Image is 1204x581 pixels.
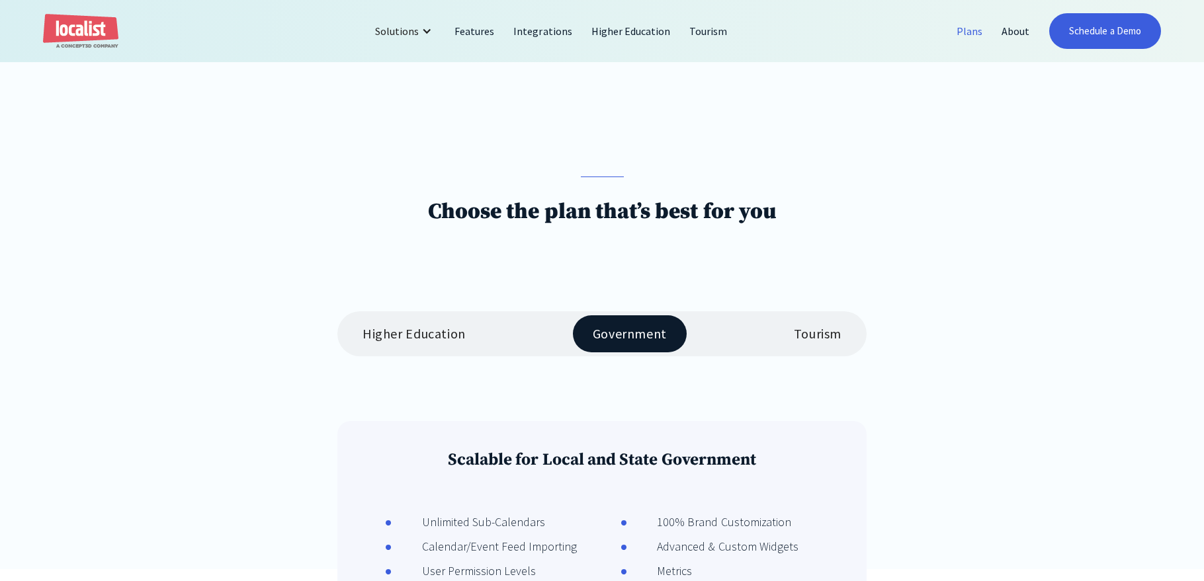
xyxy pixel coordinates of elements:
[43,14,118,49] a: home
[504,15,581,47] a: Integrations
[593,326,667,342] div: Government
[627,537,798,555] div: Advanced & Custom Widgets
[392,513,546,531] div: Unlimited Sub-Calendars
[794,326,841,342] div: Tourism
[363,326,466,342] div: Higher Education
[392,537,578,555] div: Calendar/Event Feed Importing
[1049,13,1161,49] a: Schedule a Demo
[627,513,791,531] div: 100% Brand Customization
[947,15,992,47] a: Plans
[992,15,1039,47] a: About
[445,15,504,47] a: Features
[375,23,419,39] div: Solutions
[359,449,845,470] h3: Scalable for Local and State Government
[428,198,776,225] h1: Choose the plan that’s best for you
[392,562,537,580] div: User Permission Levels
[627,562,692,580] div: Metrics
[365,15,445,47] div: Solutions
[680,15,737,47] a: Tourism
[582,15,681,47] a: Higher Education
